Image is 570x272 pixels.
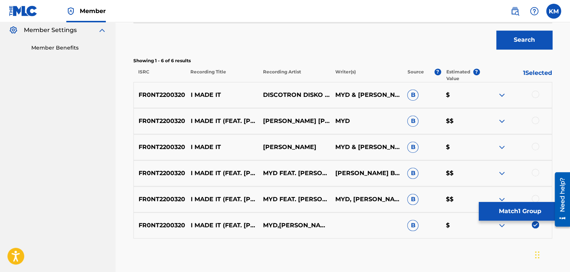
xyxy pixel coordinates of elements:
[407,168,418,179] span: B
[441,143,480,152] p: $
[546,4,561,19] div: User Menu
[496,31,552,49] button: Search
[258,143,330,152] p: [PERSON_NAME]
[441,169,480,178] p: $$
[497,117,506,126] img: expand
[507,4,522,19] a: Public Search
[186,143,258,152] p: I MADE IT
[527,4,542,19] div: Help
[258,195,330,204] p: MYD FEAT. [PERSON_NAME] BROTHERS
[186,221,258,230] p: I MADE IT (FEAT. [PERSON_NAME] BROTHERS)
[186,69,258,82] p: Recording Title
[441,117,480,126] p: $$
[9,6,38,16] img: MLC Logo
[133,57,552,64] p: Showing 1 - 6 of 6 results
[258,91,330,99] p: DISCOTRON DISKO JUNKIE
[66,7,75,16] img: Top Rightsholder
[408,69,424,82] p: Source
[98,26,107,35] img: expand
[186,195,258,204] p: I MADE IT (FEAT. [PERSON_NAME] BROTHERS)
[134,143,186,152] p: FR0NT2200320
[24,26,77,35] span: Member Settings
[535,244,539,266] div: Drag
[330,195,402,204] p: MYD, [PERSON_NAME] BROTHERS
[330,69,402,82] p: Writer(s)
[9,26,18,35] img: Member Settings
[441,91,480,99] p: $
[510,7,519,16] img: search
[407,116,418,127] span: B
[134,117,186,126] p: FR0NT2200320
[133,69,186,82] p: ISRC
[473,69,480,75] span: ?
[480,69,552,82] p: 1 Selected
[530,7,539,16] img: help
[407,142,418,153] span: B
[549,170,570,230] iframe: Resource Center
[186,169,258,178] p: I MADE IT (FEAT. [PERSON_NAME] BROTHERS)
[434,69,441,75] span: ?
[330,117,402,126] p: MYD
[497,195,506,204] img: expand
[407,194,418,205] span: B
[330,169,402,178] p: [PERSON_NAME] BROTHERSMYD
[479,202,561,221] button: Match1 Group
[532,221,539,228] img: deselect
[80,7,106,15] span: Member
[134,91,186,99] p: FR0NT2200320
[258,117,330,126] p: [PERSON_NAME] [PERSON_NAME]
[533,236,570,272] iframe: Chat Widget
[330,91,402,99] p: MYD & [PERSON_NAME] BROTHERS
[258,69,330,82] p: Recording Artist
[497,221,506,230] img: expand
[497,143,506,152] img: expand
[134,169,186,178] p: FR0NT2200320
[441,195,480,204] p: $$
[31,44,107,52] a: Member Benefits
[186,91,258,99] p: I MADE IT
[258,221,330,230] p: MYD,[PERSON_NAME] BROTHERS
[446,69,473,82] p: Estimated Value
[441,221,480,230] p: $
[330,143,402,152] p: MYD & [PERSON_NAME] BROTHERS
[134,195,186,204] p: FR0NT2200320
[407,220,418,231] span: B
[258,169,330,178] p: MYD FEAT. [PERSON_NAME] BROTHERS
[134,221,186,230] p: FR0NT2200320
[497,169,506,178] img: expand
[497,91,506,99] img: expand
[407,89,418,101] span: B
[186,117,258,126] p: I MADE IT (FEAT. [PERSON_NAME] BROTHERS)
